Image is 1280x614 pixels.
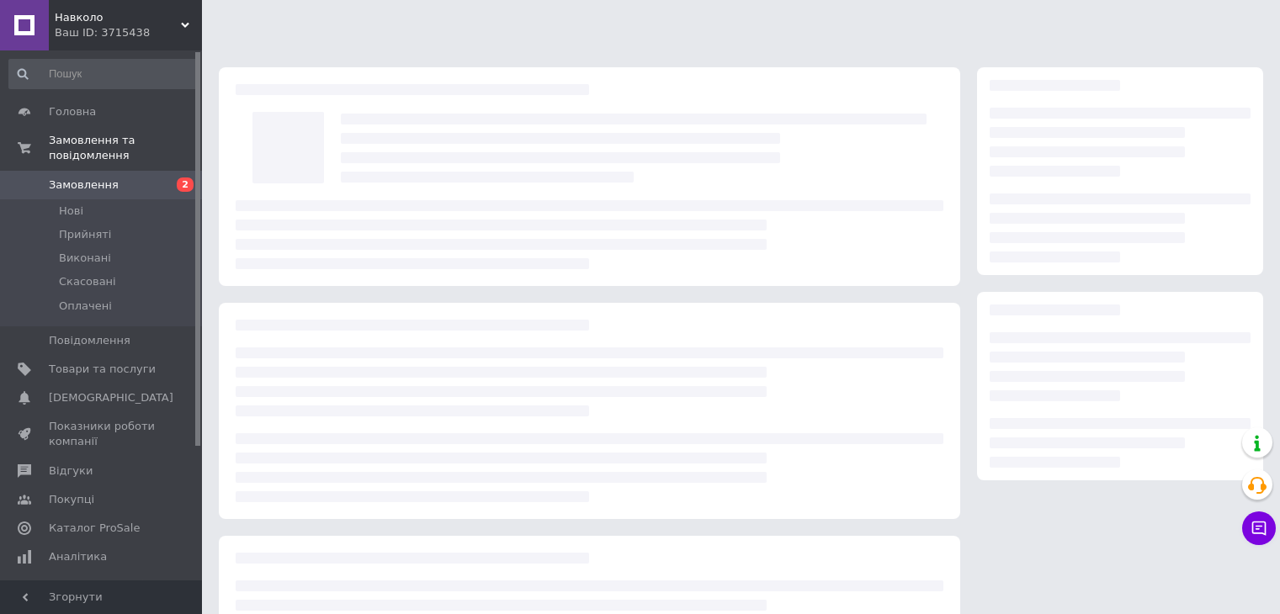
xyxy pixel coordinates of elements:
input: Пошук [8,59,199,89]
span: 2 [177,177,194,192]
span: Головна [49,104,96,119]
span: Навколо [55,10,181,25]
span: Оплачені [59,299,112,314]
span: Інструменти веб-майстра та SEO [49,578,156,608]
span: Товари та послуги [49,362,156,377]
span: Нові [59,204,83,219]
span: Прийняті [59,227,111,242]
span: Покупці [49,492,94,507]
span: Скасовані [59,274,116,289]
span: Замовлення [49,177,119,193]
span: [DEMOGRAPHIC_DATA] [49,390,173,405]
span: Аналітика [49,549,107,564]
span: Відгуки [49,463,93,479]
span: Повідомлення [49,333,130,348]
span: Виконані [59,251,111,266]
span: Замовлення та повідомлення [49,133,202,163]
div: Ваш ID: 3715438 [55,25,202,40]
button: Чат з покупцем [1242,511,1276,545]
span: Каталог ProSale [49,521,140,536]
span: Показники роботи компанії [49,419,156,449]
